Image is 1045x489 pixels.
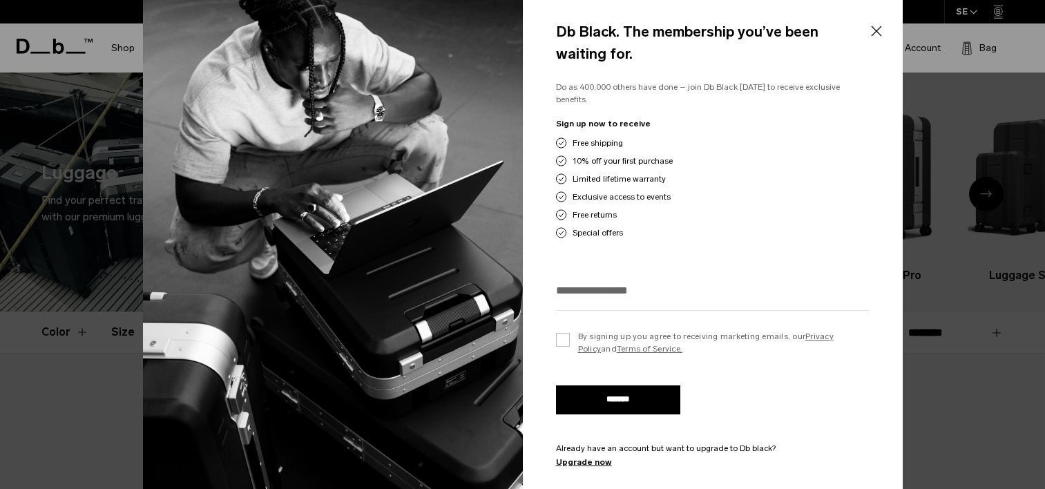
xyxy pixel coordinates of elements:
label: By signing up you agree to receiving marketing emails, our and [556,330,870,355]
h4: Db Black. The membership you’ve been waiting for. [556,21,870,64]
a: Privacy Policy [578,332,834,354]
a: Upgrade now [556,456,870,468]
p: Already have an account but want to upgrade to Db black? [556,442,870,454]
span: Exclusive access to events [573,191,671,203]
span: Free shipping [573,137,623,149]
a: Terms of Service. [617,344,682,354]
span: Limited lifetime warranty [573,173,666,185]
span: 10% off your first purchase [573,155,673,167]
p: Do as 400,000 others have done – join Db Black [DATE] to receive exclusive benefits. [556,81,870,106]
span: Special offers [573,227,623,239]
span: Free returns [573,209,617,221]
p: Sign up now to receive [556,117,870,130]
